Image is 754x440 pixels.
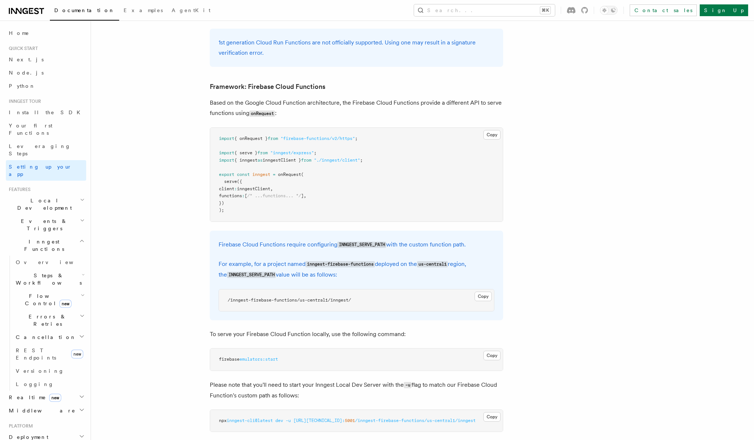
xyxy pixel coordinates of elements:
[6,53,86,66] a: Next.js
[257,158,263,163] span: as
[13,292,81,307] span: Flow Control
[234,186,237,191] span: :
[6,423,33,429] span: Platform
[13,333,76,341] span: Cancellation
[6,391,86,404] button: Realtimenew
[483,351,501,360] button: Copy
[13,310,86,331] button: Errors & Retries
[234,150,257,155] span: { serve }
[6,238,79,253] span: Inngest Functions
[540,7,550,14] kbd: ⌘K
[9,70,44,76] span: Node.js
[6,235,86,256] button: Inngest Functions
[71,350,83,358] span: new
[219,259,494,280] p: For example, for a project named deployed on the region, the value will be as follows:
[219,357,239,362] span: firebase
[239,357,278,362] span: emulators:start
[16,368,64,374] span: Versioning
[237,172,250,177] span: const
[219,201,224,206] span: })
[475,292,492,301] button: Copy
[404,382,411,388] code: -u
[483,412,501,422] button: Copy
[9,123,52,136] span: Your first Functions
[219,172,234,177] span: export
[9,29,29,37] span: Home
[119,2,167,20] a: Examples
[355,136,358,141] span: ;
[281,136,355,141] span: "firebase-functions/v2/https"
[6,187,30,192] span: Features
[219,150,234,155] span: import
[286,418,291,423] span: -u
[6,66,86,79] a: Node.js
[249,111,275,117] code: onRequest
[483,130,501,140] button: Copy
[54,7,115,13] span: Documentation
[6,26,86,40] a: Home
[9,83,36,89] span: Python
[600,6,618,15] button: Toggle dark mode
[228,297,351,303] code: /inngest-firebase-functions/us-central1/inngest/
[6,194,86,214] button: Local Development
[247,193,301,198] span: /* ...functions... */
[6,394,61,401] span: Realtime
[16,259,91,265] span: Overview
[6,197,80,212] span: Local Development
[360,158,363,163] span: ;
[6,217,80,232] span: Events & Triggers
[219,136,234,141] span: import
[227,418,273,423] span: inngest-cli@latest
[6,119,86,140] a: Your first Functions
[9,109,85,115] span: Install the SDK
[301,158,311,163] span: from
[13,289,86,310] button: Flow Controlnew
[49,394,61,402] span: new
[301,172,304,177] span: (
[6,214,86,235] button: Events & Triggers
[275,418,283,423] span: dev
[337,242,386,248] code: INNGEST_SERVE_PATH
[210,329,503,339] p: To serve your Firebase Cloud Function locally, use the following command:
[305,261,375,267] code: inngest-firebase-functions
[13,269,86,289] button: Steps & Workflows
[242,193,245,198] span: :
[124,7,163,13] span: Examples
[6,140,86,160] a: Leveraging Steps
[210,380,503,401] p: Please note that you'll need to start your Inngest Local Dev Server with the flag to match our Fi...
[9,143,71,156] span: Leveraging Steps
[9,57,44,62] span: Next.js
[219,239,494,250] p: Firebase Cloud Functions require configuring with the custom function path.
[219,208,224,213] span: );
[6,160,86,181] a: Setting up your app
[234,158,257,163] span: { inngest
[301,193,304,198] span: ]
[13,272,82,286] span: Steps & Workflows
[219,37,494,58] p: 1st generation Cloud Run Functions are not officially supported. Using one may result in a signat...
[219,193,242,198] span: functions
[219,186,234,191] span: client
[13,256,86,269] a: Overview
[263,158,301,163] span: inngestClient }
[219,418,227,423] span: npx
[6,46,38,51] span: Quick start
[210,98,503,119] p: Based on the Google Cloud Function architecture, the Firebase Cloud Functions provide a different...
[237,179,242,184] span: ({
[6,98,41,104] span: Inngest tour
[700,4,748,16] a: Sign Up
[6,404,86,417] button: Middleware
[13,331,86,344] button: Cancellation
[6,256,86,391] div: Inngest Functions
[16,381,54,387] span: Logging
[172,7,211,13] span: AgentKit
[270,186,273,191] span: ,
[13,344,86,364] a: REST Endpointsnew
[13,378,86,391] a: Logging
[59,300,72,308] span: new
[270,150,314,155] span: "inngest/express"
[6,106,86,119] a: Install the SDK
[273,172,275,177] span: =
[314,158,360,163] span: "./inngest/client"
[210,82,325,92] a: Framework: Firebase Cloud Functions
[9,164,72,177] span: Setting up your app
